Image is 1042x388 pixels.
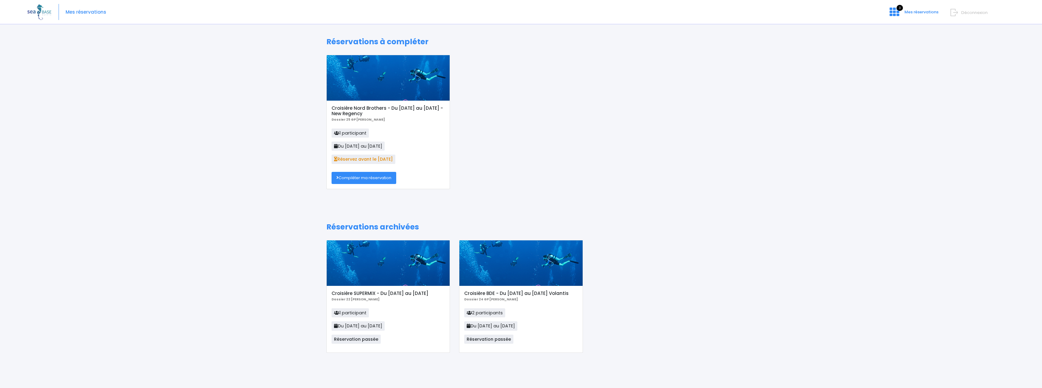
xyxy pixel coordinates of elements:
[464,297,518,302] b: Dossier 24 GP [PERSON_NAME]
[326,222,716,232] h1: Réservations archivées
[904,9,938,15] span: Mes réservations
[464,291,577,296] h5: Croisière BDE - Du [DATE] au [DATE] Volantis
[332,321,385,330] span: Du [DATE] au [DATE]
[332,155,395,164] span: Réservez avant le [DATE]
[332,142,385,151] span: Du [DATE] au [DATE]
[332,335,381,344] span: Réservation passée
[464,335,513,344] span: Réservation passée
[464,321,517,330] span: Du [DATE] au [DATE]
[332,172,396,184] a: Compléter ma réservation
[332,297,380,302] b: Dossier 22 [PERSON_NAME]
[897,5,903,11] span: 3
[332,117,385,122] b: Dossier 25 GP [PERSON_NAME]
[326,37,716,46] h1: Réservations à compléter
[961,10,988,15] span: Déconnexion
[885,11,942,17] a: 3 Mes réservations
[332,105,445,116] h5: Croisière Nord Brothers - Du [DATE] au [DATE] - New Regency
[332,291,445,296] h5: Croisière SUPERMIX - Du [DATE] au [DATE]
[332,129,369,138] span: 1 participant
[332,308,369,317] span: 1 participant
[464,308,505,317] span: 2 participants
